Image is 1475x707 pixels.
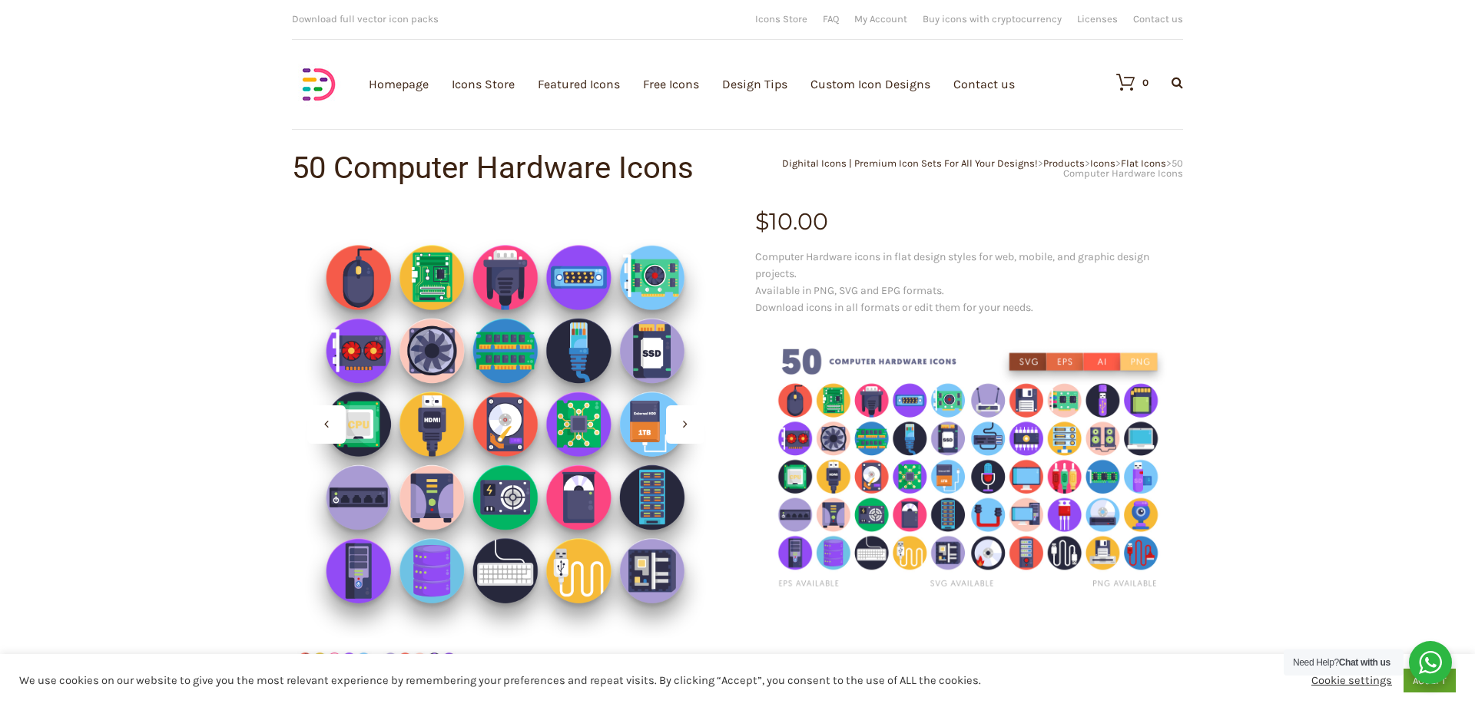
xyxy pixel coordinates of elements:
a: FAQ [823,14,839,24]
a: Contact us [1133,14,1183,24]
a: Buy icons with cryptocurrency [923,14,1062,24]
bdi: 10.00 [755,207,828,236]
a: Licenses [1077,14,1118,24]
div: 0 [1142,78,1149,88]
a: Products [1043,157,1085,169]
strong: Chat with us [1339,657,1390,668]
div: We use cookies on our website to give you the most relevant experience by remembering your prefer... [19,674,1025,688]
a: Cookie settings [1311,674,1392,688]
img: Computer-Hardware-Icons_ Shop-2 [292,210,720,638]
a: Icons Store [755,14,807,24]
img: Computer Hardware icons png/svg/eps [755,327,1183,612]
a: ACCEPT [1404,669,1456,692]
a: My Account [854,14,907,24]
p: Computer Hardware icons in flat design styles for web, mobile, and graphic design projects. Avail... [755,249,1183,316]
span: 50 Computer Hardware Icons [1063,157,1183,179]
h1: 50 Computer Hardware Icons [292,153,737,183]
a: 0 [1101,73,1149,91]
span: Download full vector icon packs [292,13,439,25]
span: $ [755,207,769,236]
a: Dighital Icons | Premium Icon Sets For All Your Designs! [782,157,1038,169]
a: Flat Icons [1121,157,1166,169]
div: > > > > [737,158,1183,178]
span: Need Help? [1293,657,1390,668]
a: Icons [1090,157,1115,169]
